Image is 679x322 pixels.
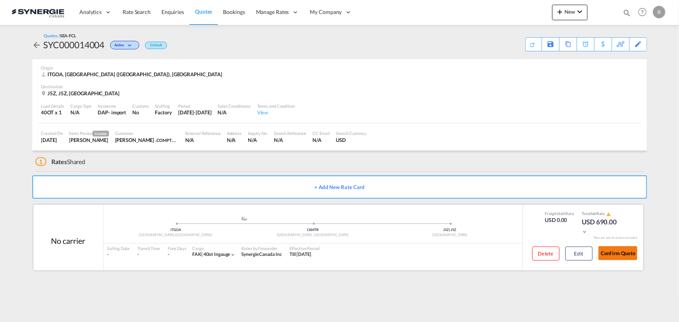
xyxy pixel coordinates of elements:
div: Destination [41,84,638,89]
div: Rosa Ho [69,136,109,143]
div: [GEOGRAPHIC_DATA] [381,233,518,238]
div: Incoterms [98,103,126,109]
span: Sell [559,211,565,216]
div: DAP [98,109,108,116]
div: Save As Template [542,38,559,51]
span: Active [114,43,126,50]
span: Till [DATE] [290,251,312,257]
span: Rate Search [123,9,151,15]
span: | [449,227,450,232]
button: Delete [532,247,560,261]
div: ITGOA [107,227,244,233]
div: - [137,251,160,258]
span: Synergie Canada Inc [242,251,282,257]
div: Change Status Here [104,38,141,51]
span: 1 [35,157,47,166]
span: My Company [310,8,342,16]
div: Sales Coordinator [218,103,251,109]
img: 1f56c880d42311ef80fc7dca854c8e59.png [12,3,64,21]
div: N/A [227,136,242,143]
span: ITGOA, [GEOGRAPHIC_DATA] ([GEOGRAPHIC_DATA]), [GEOGRAPHIC_DATA] [48,71,223,77]
div: Customer [115,130,179,136]
span: Rates [51,158,67,165]
span: Quotes [195,8,212,15]
span: Creator [93,131,109,136]
div: N/A [274,136,306,143]
div: Free Days [168,245,186,251]
div: Till 11 Sep 2025 [290,251,312,258]
div: Total Rate [582,211,621,217]
span: J5Z [451,227,457,232]
div: icon-magnify [623,9,631,20]
div: Quotes /SEA-FCL [44,33,77,38]
md-icon: icon-refresh [528,40,537,49]
div: No [132,109,149,116]
md-icon: assets/icons/custom/ship-fill.svg [240,217,249,220]
span: New [555,9,584,15]
div: View [257,109,295,116]
div: Cargo [192,245,235,251]
span: Analytics [79,8,102,16]
div: 40ot ingauge [192,251,230,258]
span: | [201,251,203,257]
div: Factory Stuffing [155,109,172,116]
span: Sell [591,211,597,216]
div: CC Email [312,130,330,136]
div: Sailing Date [107,245,130,251]
div: Cargo Type [70,103,91,109]
span: Bookings [223,9,245,15]
md-icon: icon-plus 400-fg [555,7,565,16]
span: Enquiries [161,9,184,15]
div: Help [636,5,653,19]
div: Inquiry No. [248,130,268,136]
div: Load Details [41,103,65,109]
md-icon: icon-chevron-down [230,252,236,257]
md-icon: icon-chevron-down [575,7,584,16]
div: - [168,251,169,258]
div: Change Status Here [110,41,139,49]
div: Search Currency [336,130,367,136]
div: Search Reference [274,130,306,136]
div: N/A [218,109,251,116]
div: 11 Sep 2025 [178,109,212,116]
div: Stuffing [155,103,172,109]
div: [GEOGRAPHIC_DATA] ([GEOGRAPHIC_DATA]) [107,233,244,238]
div: Customs [132,103,149,109]
div: Effective Period [290,245,319,251]
div: Synergie Canada Inc [242,251,282,258]
div: Remark and Inclusion included [588,236,643,240]
div: Sales Person [69,130,109,136]
div: USD 0.00 [545,216,574,224]
div: Terms and Condition [257,103,295,109]
div: icon-arrow-left [32,38,44,51]
div: Freight Rate [545,211,574,216]
div: Shared [35,157,86,166]
div: Miguel Guénette . [115,136,179,143]
div: External Reference [185,130,221,136]
button: icon-alert [605,211,611,217]
div: N/A [312,136,330,143]
div: N/A [248,136,268,143]
div: N/A [70,109,91,116]
div: 40OT x 1 [41,109,65,116]
div: Period [178,103,212,109]
button: icon-plus 400-fgNewicon-chevron-down [552,5,588,20]
span: COMPTOIR AGRICOLE STE-[PERSON_NAME] INC. [156,137,251,143]
div: Origin [41,65,638,71]
span: J5Z [443,227,450,232]
span: SEA-FCL [60,33,76,38]
div: No carrier [51,235,85,246]
button: Confirm Quote [598,246,637,260]
md-icon: icon-alert [606,212,611,217]
div: Default [145,42,167,49]
div: R [653,6,665,18]
div: - [107,251,130,258]
div: Quote PDF is not available at this time [530,38,538,48]
div: CAMTR [244,227,381,233]
md-icon: icon-chevron-down [126,44,135,48]
span: Manage Rates [256,8,289,16]
div: 12 Aug 2025 [41,136,63,143]
md-icon: icon-arrow-left [32,40,42,50]
button: Edit [565,247,593,261]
